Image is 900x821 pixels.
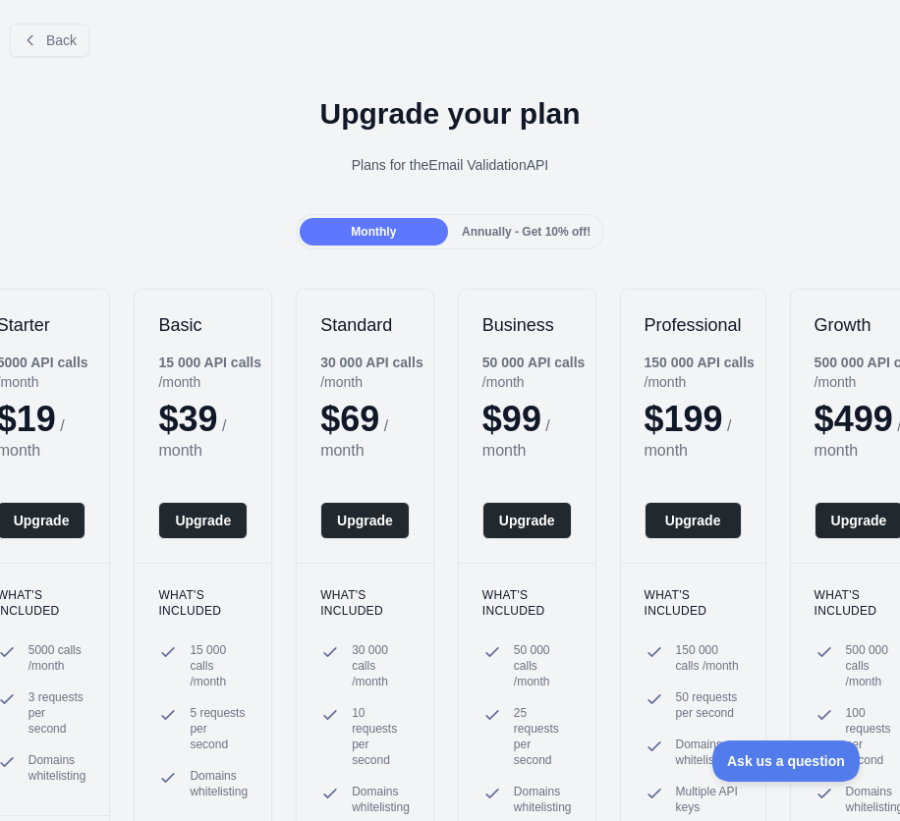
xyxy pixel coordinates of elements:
[676,737,742,768] span: Domains whitelisting
[190,705,248,752] span: 5 requests per second
[190,768,248,799] span: Domains whitelisting
[352,705,410,768] span: 10 requests per second
[352,784,410,815] span: Domains whitelisting
[676,784,742,815] span: Multiple API keys
[514,784,572,815] span: Domains whitelisting
[712,740,861,782] iframe: Toggle Customer Support
[514,705,572,768] span: 25 requests per second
